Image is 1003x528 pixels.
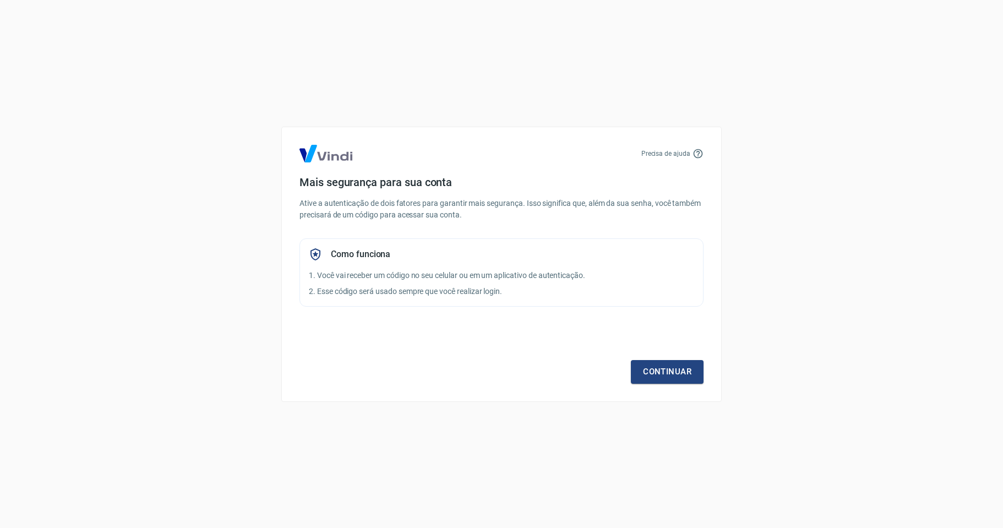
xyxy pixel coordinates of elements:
p: Precisa de ajuda [641,149,690,159]
p: 2. Esse código será usado sempre que você realizar login. [309,286,694,297]
p: 1. Você vai receber um código no seu celular ou em um aplicativo de autenticação. [309,270,694,281]
img: Logo Vind [299,145,352,162]
p: Ative a autenticação de dois fatores para garantir mais segurança. Isso significa que, além da su... [299,198,704,221]
h4: Mais segurança para sua conta [299,176,704,189]
a: Continuar [631,360,704,383]
h5: Como funciona [331,249,390,260]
